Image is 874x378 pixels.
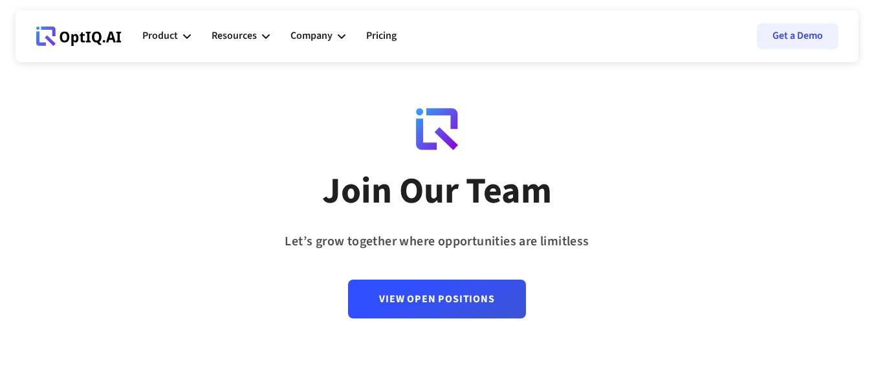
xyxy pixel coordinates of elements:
div: Product [142,27,178,45]
a: Pricing [366,17,397,56]
a: Webflow Homepage [36,17,122,56]
a: View Open Positions [348,280,525,318]
div: Let’s grow together where opportunities are limitless [285,230,589,254]
div: Company [290,27,333,45]
div: Resources [212,17,270,56]
div: Company [290,17,345,56]
div: Join Our Team [322,169,552,214]
div: Webflow Homepage [36,45,37,46]
div: Resources [212,27,257,45]
div: Product [142,17,191,56]
a: Get a Demo [757,23,838,49]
